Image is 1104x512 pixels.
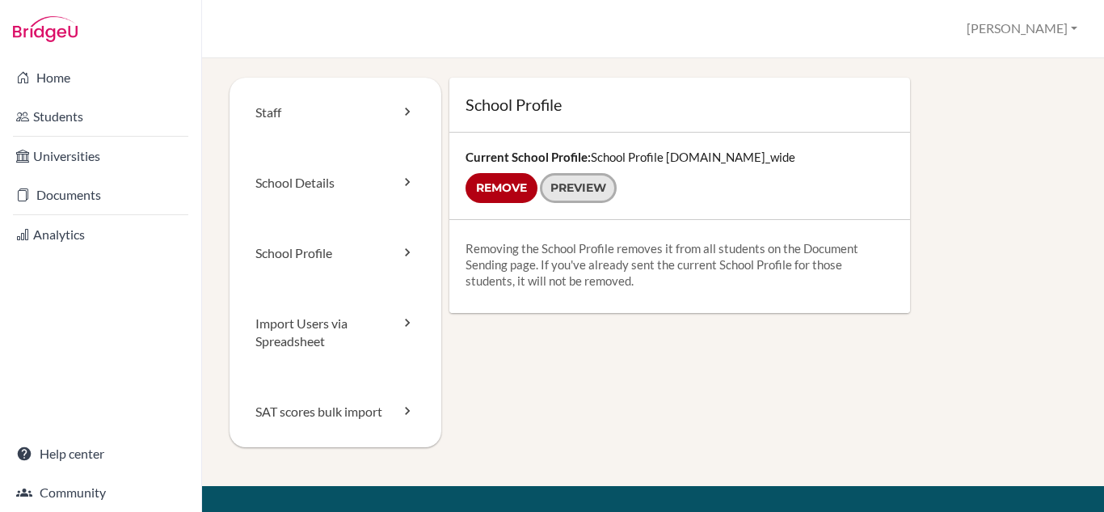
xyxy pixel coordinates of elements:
a: Students [3,100,198,133]
a: SAT scores bulk import [230,377,441,447]
a: Home [3,61,198,94]
a: Analytics [3,218,198,251]
a: School Profile [230,218,441,289]
a: Universities [3,140,198,172]
a: Import Users via Spreadsheet [230,289,441,378]
a: Preview [540,173,617,203]
a: School Details [230,148,441,218]
a: Staff [230,78,441,148]
strong: Current School Profile: [466,150,591,164]
button: [PERSON_NAME] [959,14,1085,44]
a: Documents [3,179,198,211]
a: Help center [3,438,198,470]
a: Community [3,476,198,509]
img: Bridge-U [13,16,78,42]
h1: School Profile [466,94,894,116]
div: School Profile [DOMAIN_NAME]_wide [449,133,910,219]
p: Removing the School Profile removes it from all students on the Document Sending page. If you've ... [466,240,894,289]
input: Remove [466,173,537,203]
